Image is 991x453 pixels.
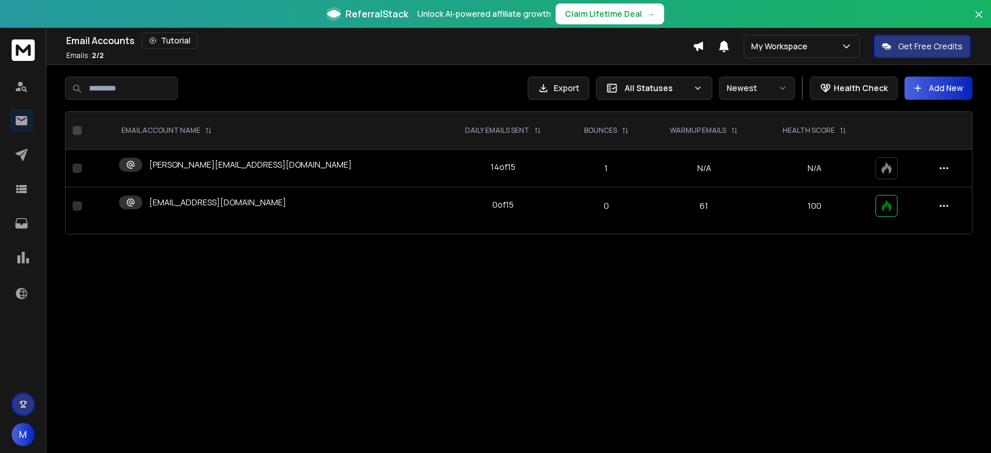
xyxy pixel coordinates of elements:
[898,41,963,52] p: Get Free Credits
[647,187,761,225] td: 61
[12,423,35,446] button: M
[767,162,862,174] p: N/A
[528,77,589,100] button: Export
[492,199,514,211] div: 0 of 15
[66,51,104,60] p: Emails :
[149,159,352,171] p: [PERSON_NAME][EMAIL_ADDRESS][DOMAIN_NAME]
[647,150,761,187] td: N/A
[834,82,888,94] p: Health Check
[783,126,835,135] p: HEALTH SCORE
[971,7,986,35] button: Close banner
[572,162,641,174] p: 1
[584,126,617,135] p: BOUNCES
[121,126,212,135] div: EMAIL ACCOUNT NAME
[670,126,726,135] p: WARMUP EMAILS
[761,187,869,225] td: 100
[92,50,104,60] span: 2 / 2
[874,35,971,58] button: Get Free Credits
[625,82,689,94] p: All Statuses
[751,41,812,52] p: My Workspace
[572,200,641,212] p: 0
[465,126,529,135] p: DAILY EMAILS SENT
[142,32,198,49] button: Tutorial
[647,8,655,20] span: →
[810,77,898,100] button: Health Check
[491,161,516,173] div: 14 of 15
[556,3,664,24] button: Claim Lifetime Deal→
[345,7,408,21] span: ReferralStack
[66,32,693,49] div: Email Accounts
[417,8,551,20] p: Unlock AI-powered affiliate growth
[149,197,286,208] p: [EMAIL_ADDRESS][DOMAIN_NAME]
[904,77,972,100] button: Add New
[719,77,795,100] button: Newest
